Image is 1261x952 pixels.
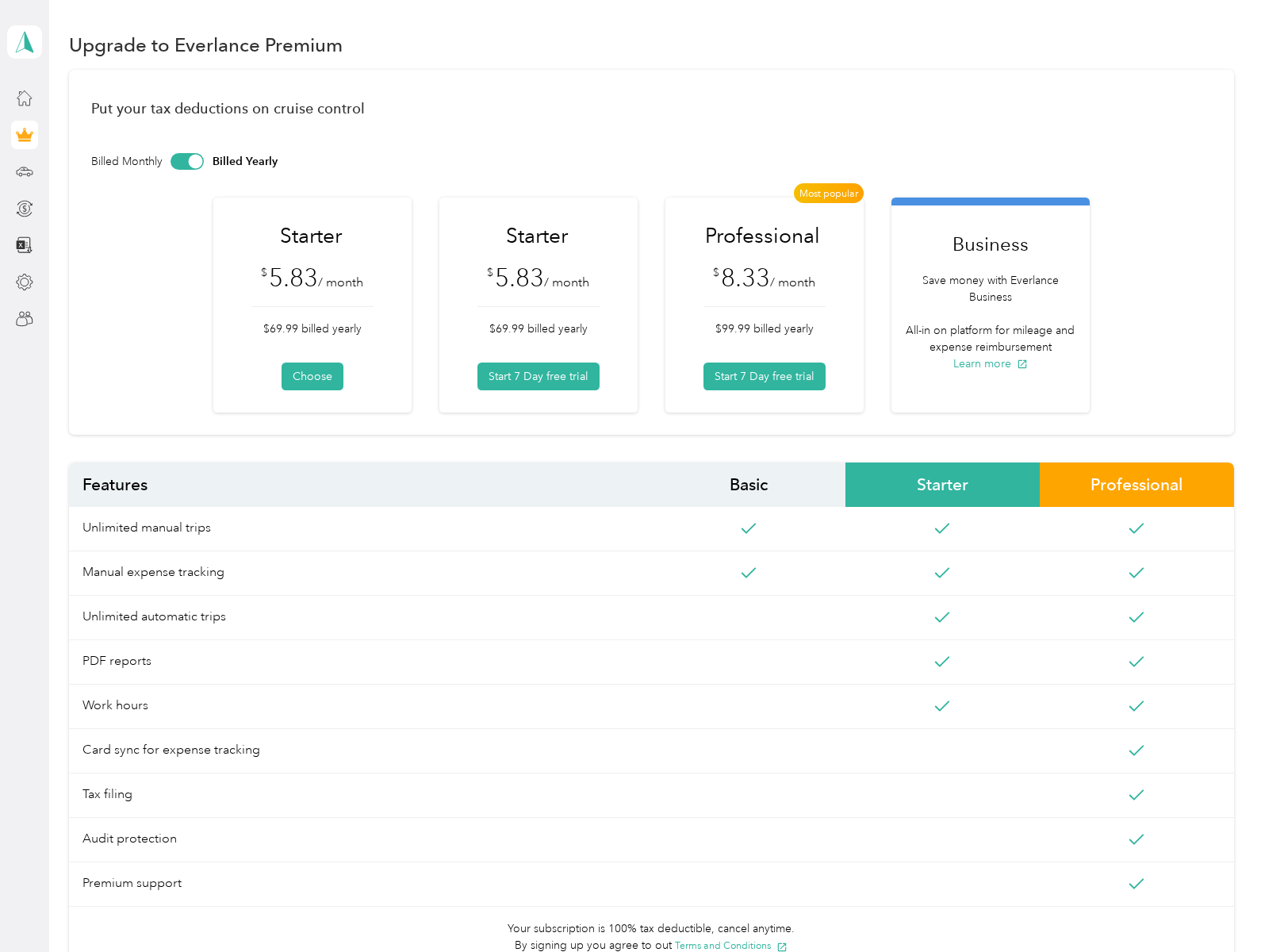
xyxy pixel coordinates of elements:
[69,685,651,729] span: Work hours
[477,222,596,250] h1: Starter
[69,36,343,53] h1: Upgrade to Everlance Premium
[899,322,1081,355] p: All-in on platform for mileage and expense reimbursement
[794,183,864,203] span: Most popular
[721,263,770,293] span: 8.33
[477,363,600,390] button: Start 7 Day free trial
[713,264,719,281] span: $
[69,507,651,551] span: Unlimited manual trips
[213,153,278,170] p: Billed Yearly
[318,274,363,290] span: / month
[251,222,370,250] h1: Starter
[69,773,651,818] span: Tax filing
[703,321,826,337] p: $99.99 billed yearly
[69,551,651,596] span: Manual expense tracking
[69,862,651,907] span: Premium support
[495,263,544,293] span: 5.83
[1172,863,1261,952] iframe: Everlance-gr Chat Button Frame
[544,274,589,290] span: / month
[91,100,1212,117] h1: Put your tax deductions on cruise control
[703,363,826,390] button: Start 7 Day free trial
[69,463,651,507] span: Features
[69,729,651,773] span: Card sync for expense tracking
[69,596,651,640] span: Unlimited automatic trips
[91,153,163,170] p: Billed Monthly
[953,355,1028,372] button: Learn more
[651,463,845,507] span: Basic
[703,222,822,250] h1: Professional
[69,640,651,685] span: PDF reports
[69,818,651,862] span: Audit protection
[269,263,318,293] span: 5.83
[899,272,1081,305] p: Save money with Everlance Business
[251,321,374,337] p: $69.99 billed yearly
[845,463,1040,507] span: Starter
[261,264,267,281] span: $
[477,321,600,337] p: $69.99 billed yearly
[770,274,815,290] span: / month
[487,264,493,281] span: $
[282,363,343,390] button: Choose
[899,230,1081,258] h1: Business
[1040,463,1234,507] span: Professional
